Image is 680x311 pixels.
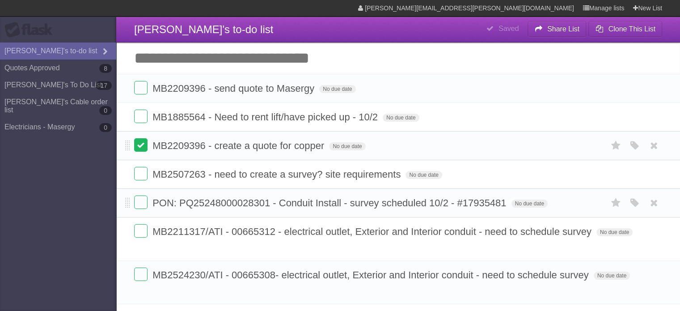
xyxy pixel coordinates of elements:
[608,138,625,153] label: Star task
[152,226,594,237] span: MB2211317/ATI - 00665312 - electrical outlet, Exterior and Interior conduit - need to schedule su...
[134,110,148,123] label: Done
[99,106,112,115] b: 0
[99,123,112,132] b: 0
[134,23,273,35] span: [PERSON_NAME]'s to-do list
[383,114,419,122] span: No due date
[596,228,633,236] span: No due date
[547,25,579,33] b: Share List
[608,196,625,210] label: Star task
[152,83,317,94] span: MB2209396 - send quote to Masergy
[608,25,655,33] b: Clone This List
[134,196,148,209] label: Done
[4,22,58,38] div: Flask
[134,268,148,281] label: Done
[152,140,326,151] span: MB2209396 - create a quote for copper
[134,167,148,180] label: Done
[134,138,148,152] label: Done
[152,269,591,281] span: MB2524230/ATI - 00665308- electrical outlet, Exterior and Interior conduit - need to schedule survey
[134,81,148,94] label: Done
[134,224,148,238] label: Done
[319,85,355,93] span: No due date
[152,169,403,180] span: MB2507263 - need to create a survey? site requirements
[96,81,112,90] b: 17
[594,272,630,280] span: No due date
[528,21,587,37] button: Share List
[329,142,365,150] span: No due date
[588,21,662,37] button: Clone This List
[99,64,112,73] b: 8
[498,25,519,32] b: Saved
[152,197,508,209] span: PON: PQ25248000028301 - Conduit Install - survey scheduled 10/2 - #17935481
[152,111,380,123] span: MB1885564 - Need to rent lift/have picked up - 10/2
[405,171,442,179] span: No due date
[511,200,548,208] span: No due date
